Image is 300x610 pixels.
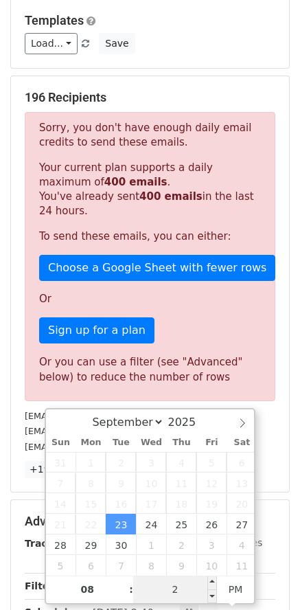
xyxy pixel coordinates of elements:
[227,534,257,555] span: October 4, 2025
[106,514,136,534] span: September 23, 2025
[136,452,166,473] span: September 3, 2025
[39,317,154,343] a: Sign up for a plan
[136,473,166,493] span: September 10, 2025
[46,576,130,603] input: Hour
[164,416,214,429] input: Year
[106,534,136,555] span: September 30, 2025
[46,493,76,514] span: September 14, 2025
[136,493,166,514] span: September 17, 2025
[166,534,196,555] span: October 2, 2025
[46,555,76,576] span: October 5, 2025
[25,442,178,452] small: [EMAIL_ADDRESS][DOMAIN_NAME]
[196,514,227,534] span: September 26, 2025
[76,555,106,576] span: October 6, 2025
[106,452,136,473] span: September 2, 2025
[136,534,166,555] span: October 1, 2025
[227,555,257,576] span: October 11, 2025
[25,411,178,421] small: [EMAIL_ADDRESS][DOMAIN_NAME]
[227,514,257,534] span: September 27, 2025
[46,452,76,473] span: August 31, 2025
[166,514,196,534] span: September 25, 2025
[196,452,227,473] span: September 5, 2025
[166,493,196,514] span: September 18, 2025
[76,452,106,473] span: September 1, 2025
[39,161,261,218] p: Your current plan supports a daily maximum of . You've already sent in the last 24 hours.
[39,229,261,244] p: To send these emails, you can either:
[196,534,227,555] span: October 3, 2025
[106,473,136,493] span: September 9, 2025
[25,538,71,549] strong: Tracking
[106,555,136,576] span: October 7, 2025
[25,426,178,436] small: [EMAIL_ADDRESS][DOMAIN_NAME]
[196,493,227,514] span: September 19, 2025
[139,190,203,203] strong: 400 emails
[136,514,166,534] span: September 24, 2025
[25,461,89,478] a: +193 more
[46,473,76,493] span: September 7, 2025
[76,493,106,514] span: September 15, 2025
[136,555,166,576] span: October 8, 2025
[39,121,261,150] p: Sorry, you don't have enough daily email credits to send these emails.
[76,514,106,534] span: September 22, 2025
[46,514,76,534] span: September 21, 2025
[166,473,196,493] span: September 11, 2025
[106,438,136,447] span: Tue
[25,33,78,54] a: Load...
[99,33,135,54] button: Save
[196,473,227,493] span: September 12, 2025
[196,555,227,576] span: October 10, 2025
[39,354,261,385] div: Or you can use a filter (see "Advanced" below) to reduce the number of rows
[106,493,136,514] span: September 16, 2025
[227,493,257,514] span: September 20, 2025
[227,452,257,473] span: September 6, 2025
[166,452,196,473] span: September 4, 2025
[196,438,227,447] span: Fri
[166,555,196,576] span: October 9, 2025
[25,514,275,529] h5: Advanced
[217,576,255,603] span: Click to toggle
[104,176,168,188] strong: 400 emails
[39,255,275,281] a: Choose a Google Sheet with fewer rows
[46,438,76,447] span: Sun
[231,544,300,610] iframe: Chat Widget
[76,438,106,447] span: Mon
[227,438,257,447] span: Sat
[166,438,196,447] span: Thu
[76,534,106,555] span: September 29, 2025
[46,534,76,555] span: September 28, 2025
[136,438,166,447] span: Wed
[25,580,60,591] strong: Filters
[39,292,261,306] p: Or
[76,473,106,493] span: September 8, 2025
[133,576,217,603] input: Minute
[25,90,275,105] h5: 196 Recipients
[227,473,257,493] span: September 13, 2025
[129,576,133,603] span: :
[25,13,84,27] a: Templates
